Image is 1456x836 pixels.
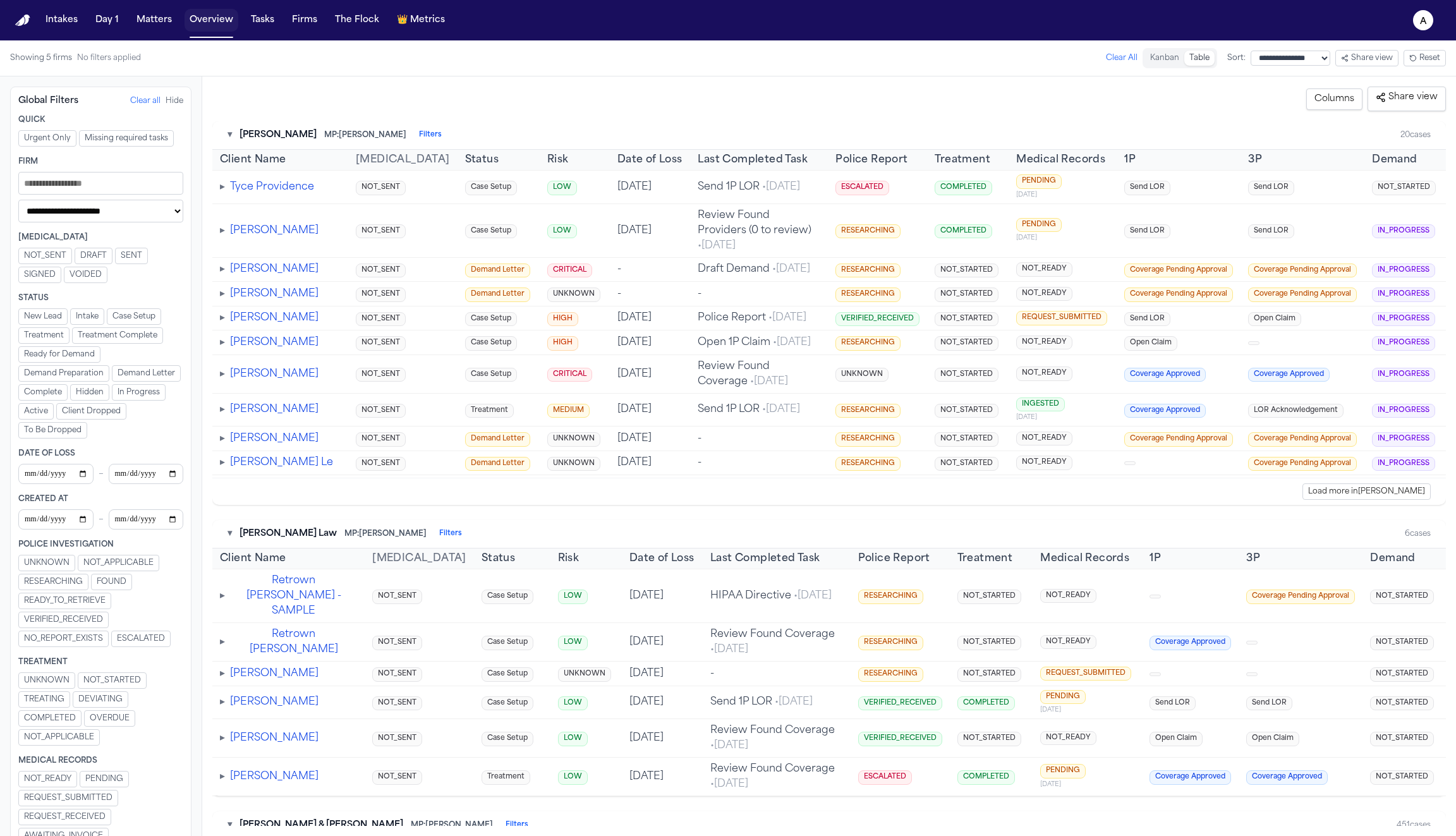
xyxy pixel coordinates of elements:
[18,308,68,325] button: New Lead
[24,312,62,322] span: New Lead
[610,203,691,257] td: [DATE]
[835,181,889,195] span: ESCALATED
[766,313,806,323] span: • [DATE]
[131,9,177,32] a: Matters
[547,264,592,278] span: CRITICAL
[547,152,569,167] button: Risk
[246,9,279,32] button: Tasks
[76,312,99,322] span: Intake
[70,308,104,325] button: Intake
[465,224,517,239] span: Case Setup
[1040,551,1129,566] button: Medical Records
[1016,367,1072,381] span: NOT_READY
[835,152,907,167] span: Police Report
[220,313,225,323] span: ▸
[547,181,577,195] span: LOW
[84,710,135,727] button: OVERDUE
[1227,53,1246,63] span: Sort:
[24,793,112,803] span: REQUEST_SUBMITTED
[1372,288,1435,302] span: IN_PROGRESS
[419,130,442,140] button: Filters
[80,251,107,261] span: DRAFT
[117,634,165,644] span: ESCALATED
[18,293,183,303] div: Status
[1016,174,1062,189] span: PENDING
[760,182,800,192] span: • [DATE]
[220,310,225,325] button: Expand tasks
[90,9,124,32] a: Day 1
[698,182,800,192] span: Send 1P LOR
[220,404,225,415] span: ▸
[698,361,788,387] span: Review Found Coverage
[18,200,183,222] select: Managing paralegal
[1016,190,1109,200] span: [DATE]
[610,171,691,204] td: [DATE]
[1372,336,1435,351] span: IN_PROGRESS
[18,631,109,647] button: NO_REPORT_EXISTS
[230,455,333,470] button: [PERSON_NAME] Le
[1246,551,1260,566] button: 3P
[230,730,318,746] button: [PERSON_NAME]
[1248,152,1262,167] span: 3P
[698,313,806,323] span: Police Report
[56,403,126,420] button: Client Dropped
[1184,51,1215,66] button: Table
[1124,288,1233,302] span: Coverage Pending Approval
[610,354,691,393] td: [DATE]
[85,774,123,784] span: PENDING
[558,551,579,566] button: Risk
[18,422,87,439] button: To Be Dropped
[97,577,126,587] span: FOUND
[18,365,109,382] button: Demand Preparation
[220,733,225,743] span: ▸
[112,312,155,322] span: Case Setup
[18,403,54,420] button: Active
[10,53,72,63] span: Showing 5 firms
[1150,551,1161,566] button: 1P
[220,769,225,784] button: Expand tasks
[220,694,225,710] button: Expand tasks
[18,729,100,746] button: NOT_APPLICABLE
[230,666,318,681] button: [PERSON_NAME]
[547,368,592,382] span: CRITICAL
[24,774,71,784] span: NOT_READY
[230,694,318,710] button: [PERSON_NAME]
[935,224,992,239] span: COMPLETED
[356,181,406,195] span: NOT_SENT
[24,406,48,416] span: Active
[240,129,317,142] span: [PERSON_NAME]
[230,223,318,238] button: [PERSON_NAME]
[610,306,691,330] td: [DATE]
[83,558,154,568] span: NOT_APPLICABLE
[617,152,682,167] span: Date of Loss
[18,248,72,264] button: NOT_SENT
[24,596,106,606] span: READY_TO_RETRIEVE
[220,591,225,601] span: ▸
[957,551,1013,566] button: Treatment
[482,551,515,566] button: Status
[220,669,225,679] span: ▸
[220,433,225,444] span: ▸
[465,152,499,167] button: Status
[1370,551,1415,566] button: Demand
[230,179,314,195] button: Tyce Providence
[220,457,225,468] span: ▸
[230,367,318,382] button: [PERSON_NAME]
[77,53,141,63] span: No filters applied
[356,312,406,327] span: NOT_SENT
[698,264,810,274] span: Draft Demand
[220,697,225,707] span: ▸
[1248,264,1357,278] span: Coverage Pending Approval
[85,133,168,143] span: Missing required tasks
[18,346,100,363] button: Ready for Demand
[439,529,462,539] button: Filters
[835,264,901,278] span: RESEARCHING
[230,769,318,784] button: [PERSON_NAME]
[24,577,83,587] span: RESEARCHING
[18,555,75,571] button: UNKNOWN
[1248,181,1294,195] span: Send LOR
[1016,262,1072,277] span: NOT_READY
